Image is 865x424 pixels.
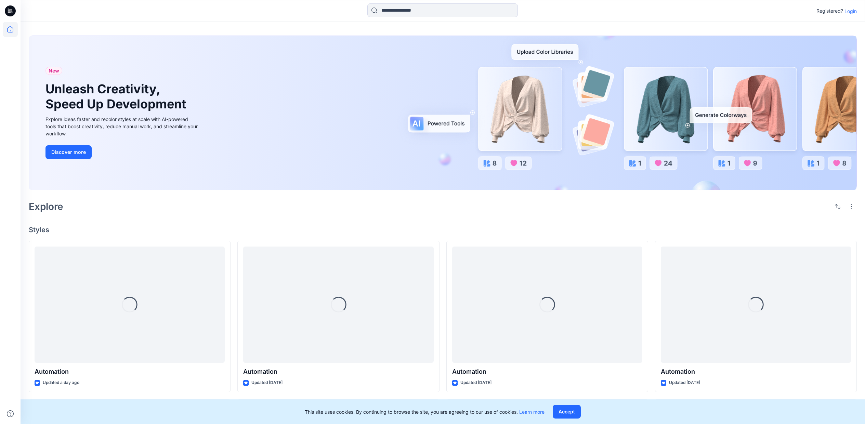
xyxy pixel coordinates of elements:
button: Discover more [45,145,92,159]
h4: Styles [29,226,857,234]
p: Updated [DATE] [669,379,700,386]
span: New [49,67,59,75]
p: This site uses cookies. By continuing to browse the site, you are agreeing to our use of cookies. [305,408,545,415]
p: Registered? [816,7,843,15]
p: Updated [DATE] [251,379,283,386]
p: Automation [35,367,225,376]
button: Accept [553,405,581,419]
h1: Unleash Creativity, Speed Up Development [45,82,189,111]
p: Automation [243,367,433,376]
p: Login [844,8,857,15]
p: Updated a day ago [43,379,79,386]
div: Explore ideas faster and recolor styles at scale with AI-powered tools that boost creativity, red... [45,116,199,137]
h2: Explore [29,201,63,212]
p: Automation [661,367,851,376]
a: Learn more [519,409,545,415]
p: Automation [452,367,642,376]
p: Updated [DATE] [460,379,492,386]
a: Discover more [45,145,199,159]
